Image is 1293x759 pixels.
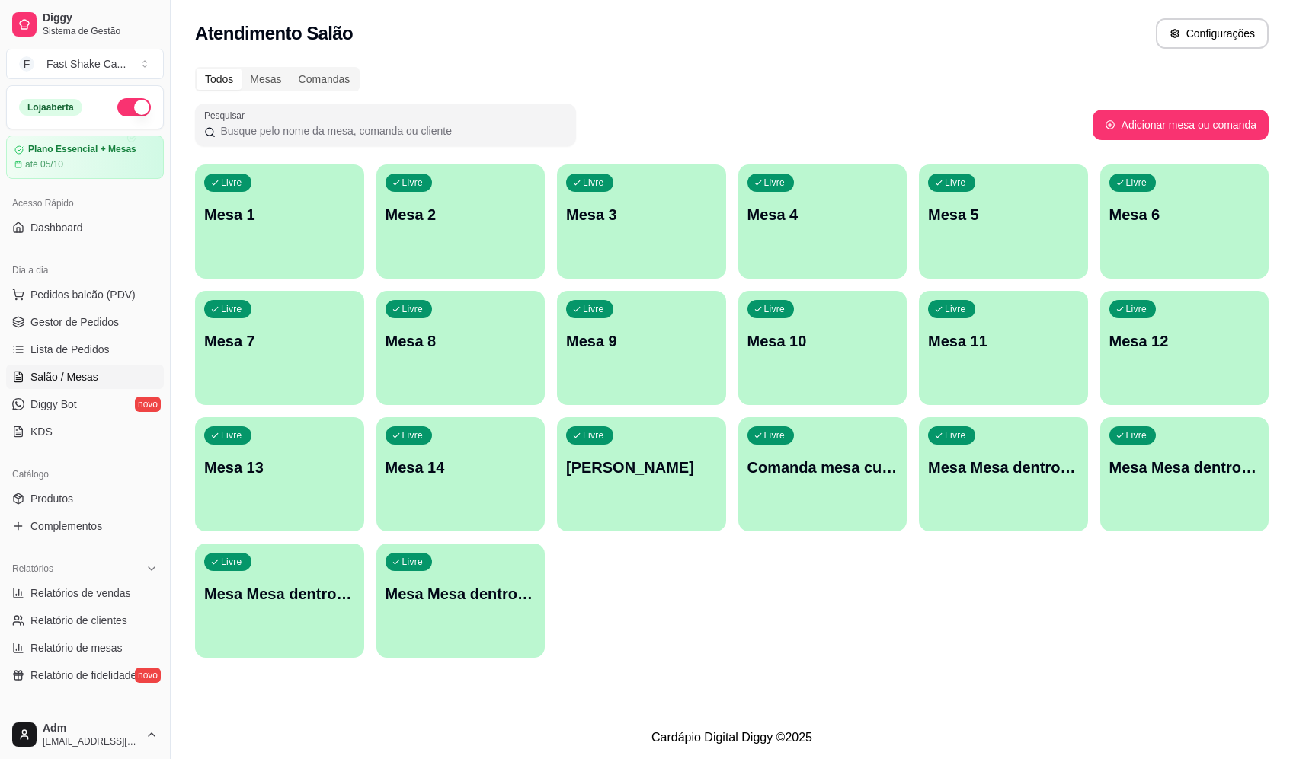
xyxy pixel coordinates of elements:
p: [PERSON_NAME] [566,457,717,478]
a: Relatório de clientes [6,608,164,633]
p: Mesa Mesa dentro verde [204,583,355,604]
button: LivreMesa 12 [1100,291,1269,405]
span: KDS [30,424,53,439]
span: Pedidos balcão (PDV) [30,287,136,302]
button: Alterar Status [117,98,151,116]
button: LivreMesa Mesa dentro azul [919,417,1088,531]
button: LivreMesa 2 [376,164,546,279]
p: Livre [583,429,604,442]
span: Gestor de Pedidos [30,314,119,330]
p: Mesa Mesa dentro azul [928,457,1079,478]
article: Plano Essencial + Mesas [28,144,136,155]
button: Adm[EMAIL_ADDRESS][PERSON_NAME][DOMAIN_NAME] [6,716,164,753]
p: Mesa 8 [386,330,536,352]
p: Mesa 10 [747,330,898,352]
span: Produtos [30,491,73,506]
span: Relatório de fidelidade [30,668,136,683]
span: F [19,56,34,72]
span: Relatórios [12,563,53,575]
button: LivreMesa Mesa dentro vermelha [376,544,546,658]
p: Mesa 13 [204,457,355,478]
span: Relatório de clientes [30,613,127,628]
p: Livre [764,429,786,442]
p: Livre [764,177,786,189]
a: Produtos [6,486,164,511]
p: Livre [764,303,786,315]
a: Diggy Botnovo [6,392,164,416]
button: LivreMesa Mesa dentro verde [195,544,364,658]
button: LivreMesa 9 [557,291,726,405]
a: Relatórios de vendas [6,581,164,605]
p: Mesa 7 [204,330,355,352]
a: Gestor de Pedidos [6,310,164,334]
p: Mesa 3 [566,204,717,225]
button: LivreMesa 6 [1100,164,1269,279]
p: Livre [945,177,966,189]
p: Mesa 12 [1109,330,1260,352]
p: Mesa 14 [386,457,536,478]
p: Mesa 2 [386,204,536,225]
p: Livre [221,177,242,189]
p: Livre [1126,177,1147,189]
p: Mesa 11 [928,330,1079,352]
span: Adm [43,722,139,735]
a: DiggySistema de Gestão [6,6,164,43]
span: Lista de Pedidos [30,342,110,357]
p: Livre [1126,429,1147,442]
p: Livre [945,429,966,442]
p: Livre [402,429,424,442]
button: LivreMesa 8 [376,291,546,405]
span: Dashboard [30,220,83,235]
p: Mesa 4 [747,204,898,225]
div: Todos [197,69,242,90]
a: Relatório de fidelidadenovo [6,663,164,687]
p: Livre [221,429,242,442]
p: Mesa 6 [1109,204,1260,225]
a: Salão / Mesas [6,365,164,389]
span: Salão / Mesas [30,369,98,384]
a: KDS [6,419,164,444]
span: Relatório de mesas [30,640,123,655]
p: Livre [402,303,424,315]
button: LivreMesa 1 [195,164,364,279]
h2: Atendimento Salão [195,21,353,46]
div: Fast Shake Ca ... [46,56,126,72]
p: Livre [583,177,604,189]
button: Adicionar mesa ou comanda [1093,110,1269,140]
button: LivreMesa Mesa dentro laranja [1100,417,1269,531]
div: Loja aberta [19,99,82,116]
p: Livre [402,177,424,189]
span: Relatórios de vendas [30,585,131,601]
input: Pesquisar [216,123,567,139]
p: Mesa 9 [566,330,717,352]
div: Gerenciar [6,706,164,730]
span: Complementos [30,518,102,534]
button: LivreMesa 10 [738,291,907,405]
span: Sistema de Gestão [43,25,158,37]
p: Livre [402,556,424,568]
button: Configurações [1156,18,1269,49]
button: LivreMesa 14 [376,417,546,531]
span: [EMAIL_ADDRESS][PERSON_NAME][DOMAIN_NAME] [43,735,139,748]
p: Livre [583,303,604,315]
a: Relatório de mesas [6,636,164,660]
button: LivreMesa 7 [195,291,364,405]
a: Complementos [6,514,164,538]
p: Livre [221,303,242,315]
article: até 05/10 [25,158,63,171]
button: LivreMesa 5 [919,164,1088,279]
div: Dia a dia [6,258,164,282]
label: Pesquisar [204,109,250,122]
span: Diggy [43,11,158,25]
button: Pedidos balcão (PDV) [6,282,164,307]
p: Mesa 1 [204,204,355,225]
p: Mesa 5 [928,204,1079,225]
a: Plano Essencial + Mesasaté 05/10 [6,136,164,179]
a: Lista de Pedidos [6,337,164,362]
button: Livre[PERSON_NAME] [557,417,726,531]
p: Livre [221,556,242,568]
button: LivreMesa 3 [557,164,726,279]
p: Livre [945,303,966,315]
div: Mesas [242,69,290,90]
p: Mesa Mesa dentro vermelha [386,583,536,604]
